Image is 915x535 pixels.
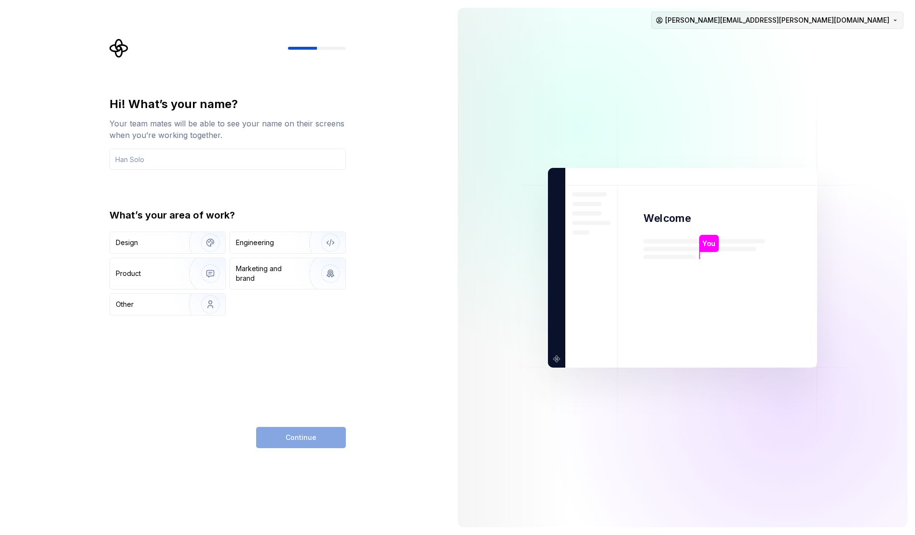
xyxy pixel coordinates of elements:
[116,238,138,247] div: Design
[236,264,301,283] div: Marketing and brand
[109,39,129,58] svg: Supernova Logo
[651,12,903,29] button: [PERSON_NAME][EMAIL_ADDRESS][PERSON_NAME][DOMAIN_NAME]
[109,96,346,112] div: Hi! What’s your name?
[665,15,889,25] span: [PERSON_NAME][EMAIL_ADDRESS][PERSON_NAME][DOMAIN_NAME]
[109,208,346,222] div: What’s your area of work?
[702,238,715,248] p: You
[116,269,141,278] div: Product
[643,211,691,225] p: Welcome
[109,118,346,141] div: Your team mates will be able to see your name on their screens when you’re working together.
[236,238,274,247] div: Engineering
[116,300,134,309] div: Other
[109,149,346,170] input: Han Solo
